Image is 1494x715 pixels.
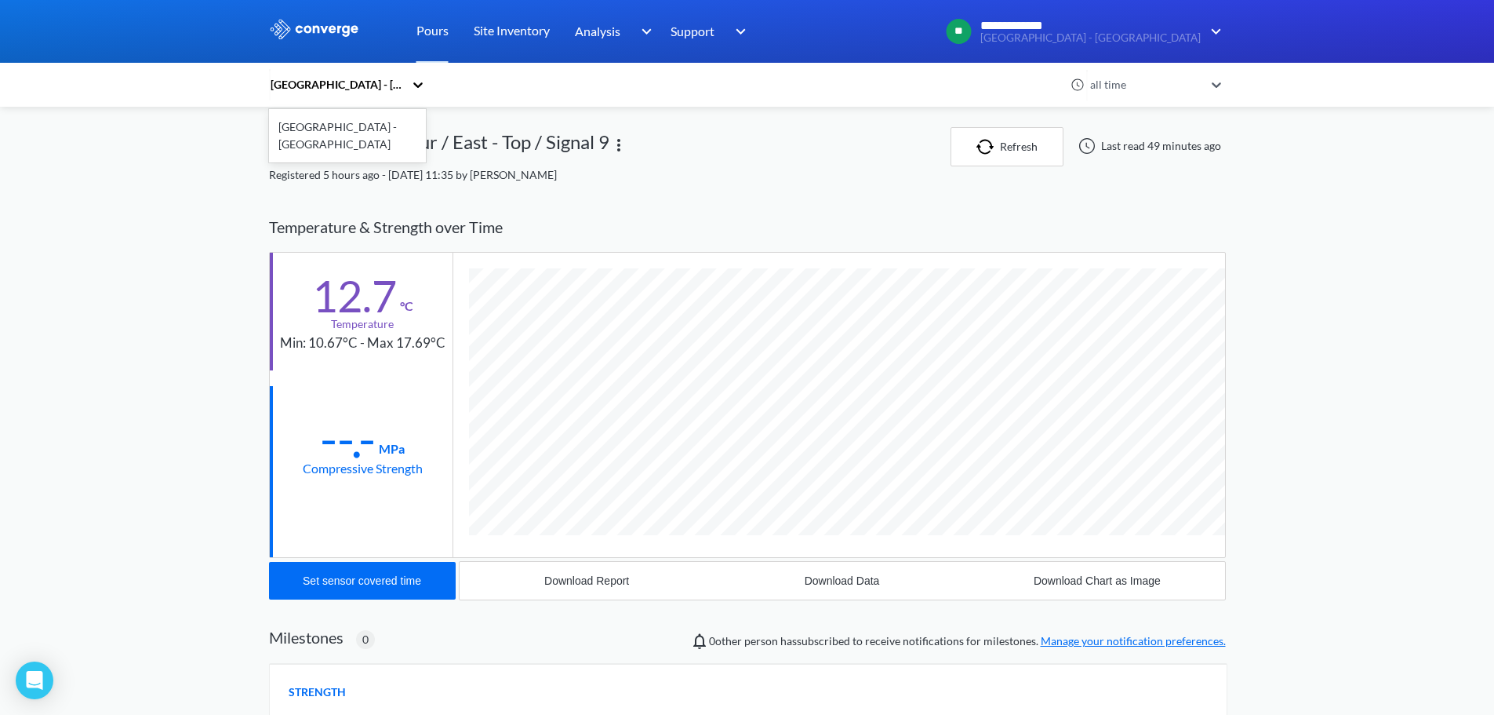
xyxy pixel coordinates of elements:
[725,22,751,41] img: downArrow.svg
[269,112,426,159] div: [GEOGRAPHIC_DATA] - [GEOGRAPHIC_DATA]
[575,21,620,41] span: Analysis
[714,562,969,600] button: Download Data
[16,662,53,699] div: Open Intercom Messenger
[1086,76,1204,93] div: all time
[1041,634,1226,648] a: Manage your notification preferences.
[671,21,714,41] span: Support
[269,628,344,647] h2: Milestones
[303,575,421,587] div: Set sensor covered time
[460,562,714,600] button: Download Report
[609,136,628,155] img: more.svg
[269,76,404,93] div: [GEOGRAPHIC_DATA] - [GEOGRAPHIC_DATA]
[980,32,1201,44] span: [GEOGRAPHIC_DATA] - [GEOGRAPHIC_DATA]
[320,419,376,458] div: --.-
[1070,137,1226,155] div: Last read 49 minutes ago
[690,632,709,651] img: notifications-icon.svg
[269,127,609,166] div: Main Core Raft Pour / East - Top / Signal 9
[976,139,1000,155] img: icon-refresh.svg
[269,168,557,181] span: Registered 5 hours ago - [DATE] 11:35 by [PERSON_NAME]
[709,634,742,648] span: 0 other
[280,333,445,354] div: Min: 10.67°C - Max 17.69°C
[362,631,369,648] span: 0
[269,19,360,39] img: logo_ewhite.svg
[289,684,346,701] span: STRENGTH
[951,127,1063,166] button: Refresh
[1034,575,1161,587] div: Download Chart as Image
[709,633,1226,650] span: person has subscribed to receive notifications for milestones.
[269,562,456,600] button: Set sensor covered time
[544,575,629,587] div: Download Report
[331,316,394,333] div: Temperature
[312,276,397,316] div: 12.7
[1071,78,1085,92] img: icon-clock.svg
[969,562,1224,600] button: Download Chart as Image
[805,575,880,587] div: Download Data
[303,458,423,478] div: Compressive Strength
[269,202,1226,252] div: Temperature & Strength over Time
[631,22,656,41] img: downArrow.svg
[1201,22,1226,41] img: downArrow.svg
